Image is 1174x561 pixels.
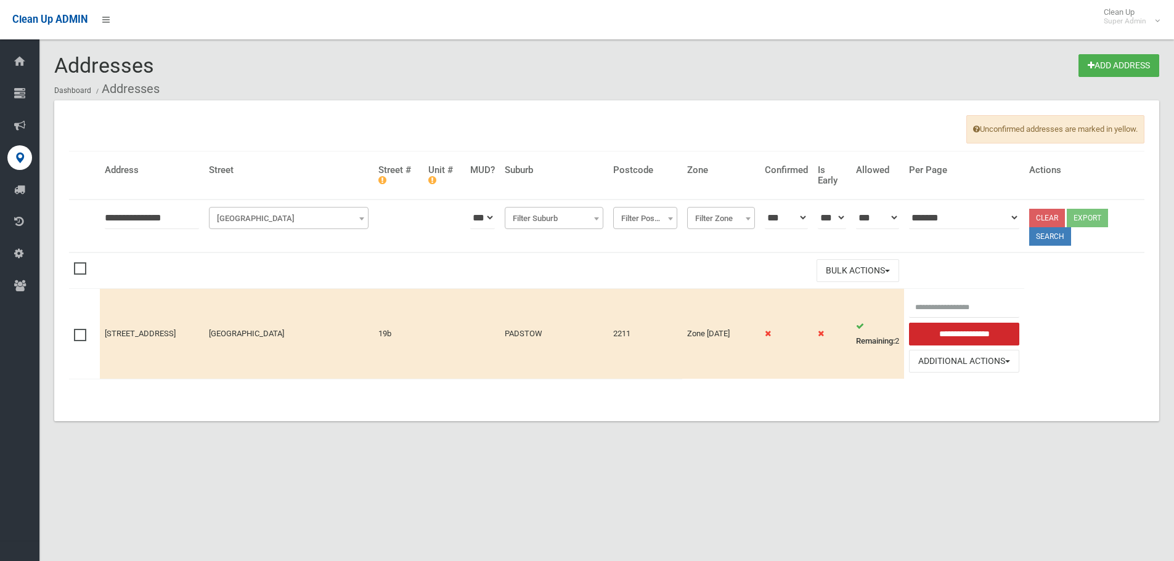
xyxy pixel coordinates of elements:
[856,165,899,176] h4: Allowed
[616,210,675,227] span: Filter Postcode
[105,329,176,338] a: [STREET_ADDRESS]
[613,207,678,229] span: Filter Postcode
[54,86,91,95] a: Dashboard
[765,165,808,176] h4: Confirmed
[500,289,608,379] td: PADSTOW
[687,165,755,176] h4: Zone
[608,289,683,379] td: 2211
[909,350,1020,373] button: Additional Actions
[373,289,423,379] td: 19b
[687,207,755,229] span: Filter Zone
[690,210,752,227] span: Filter Zone
[851,289,904,379] td: 2
[966,115,1144,143] span: Unconfirmed addresses are marked in yellow.
[508,210,600,227] span: Filter Suburb
[818,165,846,185] h4: Is Early
[209,207,369,229] span: Filter Street
[209,165,369,176] h4: Street
[856,336,895,345] strong: Remaining:
[12,14,88,25] span: Clean Up ADMIN
[1029,227,1071,246] button: Search
[204,289,373,379] td: [GEOGRAPHIC_DATA]
[1104,17,1146,26] small: Super Admin
[909,165,1020,176] h4: Per Page
[93,78,160,100] li: Addresses
[1029,165,1139,176] h4: Actions
[1078,54,1159,77] a: Add Address
[505,207,603,229] span: Filter Suburb
[378,165,418,185] h4: Street #
[682,289,760,379] td: Zone [DATE]
[505,165,603,176] h4: Suburb
[428,165,460,185] h4: Unit #
[1067,209,1108,227] button: Export
[1029,209,1065,227] a: Clear
[1098,7,1159,26] span: Clean Up
[105,165,199,176] h4: Address
[54,53,154,78] span: Addresses
[817,259,899,282] button: Bulk Actions
[613,165,678,176] h4: Postcode
[212,210,365,227] span: Filter Street
[470,165,495,176] h4: MUD?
